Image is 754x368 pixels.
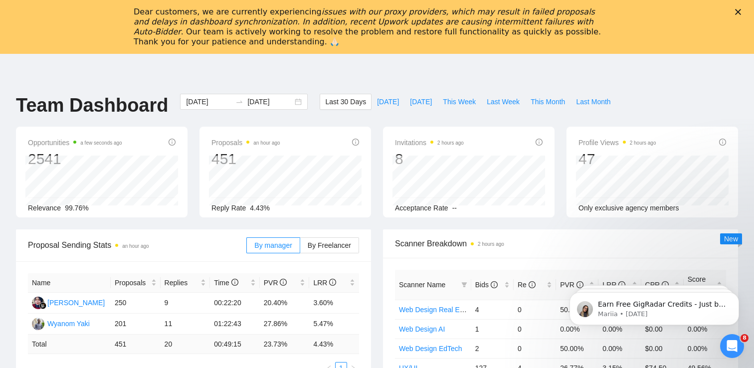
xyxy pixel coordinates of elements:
span: Last 30 Days [325,96,366,107]
span: info-circle [352,139,359,146]
span: info-circle [169,139,176,146]
time: 2 hours ago [630,140,656,146]
span: 4.43% [250,204,270,212]
div: Dear customers, we are currently experiencing . Our team is actively working to resolve the probl... [134,7,604,47]
td: 1 [471,319,514,339]
a: Web Design EdTech [399,345,462,353]
td: 0.00% [598,339,641,358]
span: info-circle [280,279,287,286]
td: 2 [471,339,514,358]
div: [PERSON_NAME] [47,297,105,308]
span: Acceptance Rate [395,204,448,212]
span: PVR [264,279,287,287]
span: This Month [531,96,565,107]
span: Profile Views [578,137,656,149]
span: Scanner Breakdown [395,237,726,250]
span: -- [452,204,457,212]
span: [DATE] [410,96,432,107]
span: Only exclusive agency members [578,204,679,212]
span: 8 [741,334,749,342]
img: WY [32,318,44,330]
span: New [724,235,738,243]
button: Last Month [570,94,616,110]
td: 11 [161,314,210,335]
span: Opportunities [28,137,122,149]
h1: Team Dashboard [16,94,168,117]
span: Scanner Name [399,281,445,289]
div: Close [735,9,745,15]
i: issues with our proxy providers, which may result in failed proposals and delays in dashboard syn... [134,7,595,36]
span: info-circle [536,139,543,146]
div: 451 [211,150,280,169]
button: [DATE] [404,94,437,110]
span: LRR [313,279,336,287]
td: 00:22:20 [210,293,260,314]
span: info-circle [491,281,498,288]
td: 00:49:15 [210,335,260,354]
a: WYWyanom Yaki [32,319,90,327]
span: By manager [254,241,292,249]
span: Last Month [576,96,610,107]
button: This Week [437,94,481,110]
td: 50.00% [556,339,598,358]
td: 250 [111,293,161,314]
div: 47 [578,150,656,169]
span: 99.76% [65,204,88,212]
a: Web Design AI [399,325,445,333]
span: info-circle [529,281,536,288]
span: swap-right [235,98,243,106]
td: 27.86% [260,314,310,335]
span: Proposal Sending Stats [28,239,246,251]
button: Last Week [481,94,525,110]
input: Start date [186,96,231,107]
td: 0 [514,339,556,358]
time: a few seconds ago [80,140,122,146]
span: filter [459,277,469,292]
td: 0.00% [684,339,726,358]
td: 23.73 % [260,335,310,354]
time: 2 hours ago [478,241,504,247]
img: gigradar-bm.png [39,302,46,309]
a: RH[PERSON_NAME] [32,298,105,306]
td: 01:22:43 [210,314,260,335]
time: an hour ago [253,140,280,146]
time: 2 hours ago [437,140,464,146]
span: Invitations [395,137,464,149]
time: an hour ago [122,243,149,249]
td: 20.40% [260,293,310,314]
td: 20 [161,335,210,354]
div: Wyanom Yaki [47,318,90,329]
th: Name [28,273,111,293]
img: RH [32,297,44,309]
span: Replies [165,277,199,288]
iframe: Intercom notifications message [555,271,754,341]
td: 201 [111,314,161,335]
div: 8 [395,150,464,169]
td: 0 [514,300,556,319]
td: 3.60% [309,293,359,314]
span: Last Week [487,96,520,107]
span: Reply Rate [211,204,246,212]
iframe: Intercom live chat [720,334,744,358]
div: 2541 [28,150,122,169]
input: End date [247,96,293,107]
td: 4.43 % [309,335,359,354]
span: Proposals [115,277,149,288]
td: 9 [161,293,210,314]
button: This Month [525,94,570,110]
span: Time [214,279,238,287]
td: 5.47% [309,314,359,335]
span: info-circle [719,139,726,146]
span: Bids [475,281,498,289]
th: Replies [161,273,210,293]
a: Web Design Real Estate [399,306,475,314]
span: to [235,98,243,106]
span: Proposals [211,137,280,149]
span: filter [461,282,467,288]
span: This Week [443,96,476,107]
span: Re [518,281,536,289]
span: [DATE] [377,96,399,107]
